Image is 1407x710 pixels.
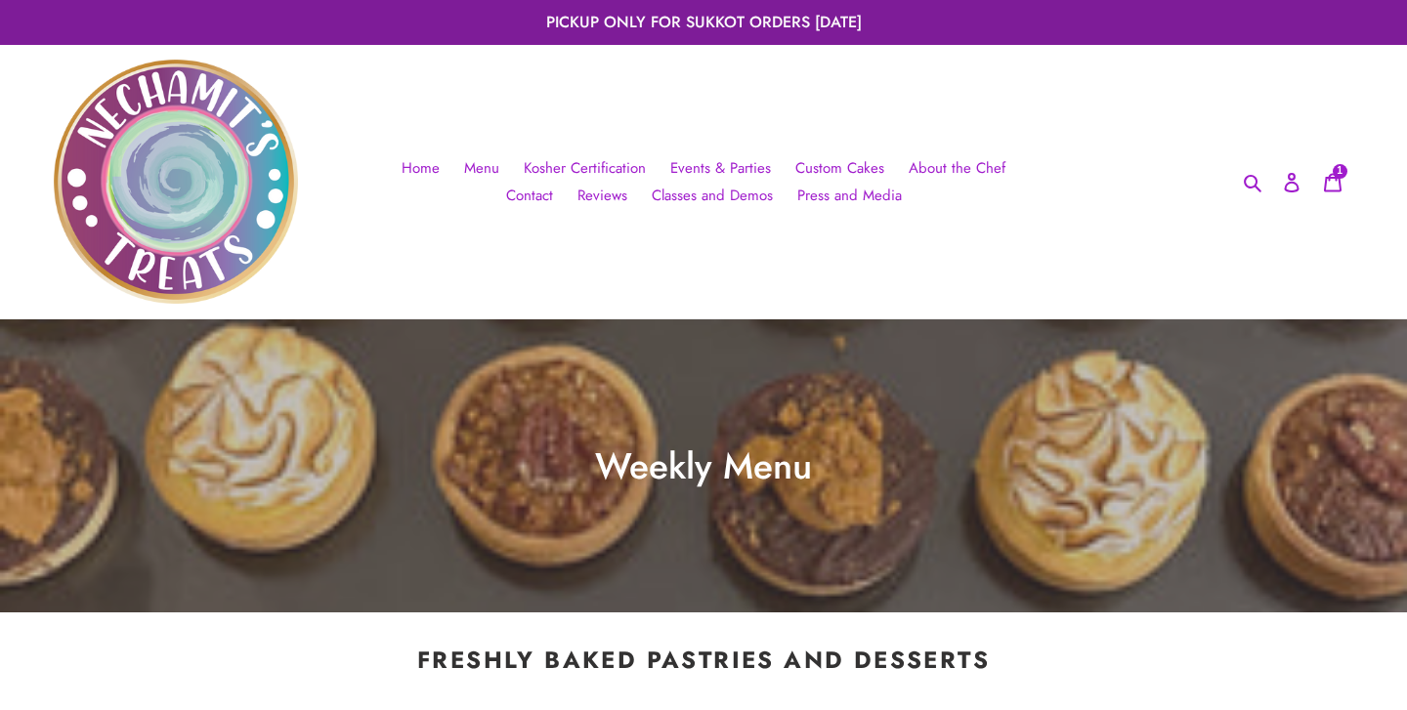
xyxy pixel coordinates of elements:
a: Classes and Demos [642,182,783,210]
span: Reviews [577,185,627,207]
a: About the Chef [899,154,1015,183]
a: Custom Cakes [786,154,894,183]
span: Home [402,157,440,180]
a: Kosher Certification [514,154,656,183]
a: Reviews [568,182,637,210]
strong: Freshly baked pastries and desserts [417,643,990,677]
a: Press and Media [788,182,912,210]
span: Classes and Demos [652,185,773,207]
span: Weekly Menu [595,439,812,492]
span: Kosher Certification [524,157,646,180]
span: About the Chef [909,157,1005,180]
span: Events & Parties [670,157,771,180]
a: 1 [1312,161,1353,203]
span: Custom Cakes [795,157,884,180]
span: Contact [506,185,553,207]
span: Menu [464,157,499,180]
a: Home [392,154,449,183]
a: Menu [454,154,509,183]
span: 1 [1337,166,1343,176]
a: Contact [496,182,563,210]
a: Events & Parties [661,154,781,183]
span: Press and Media [797,185,902,207]
img: Nechamit&#39;s Treats [54,60,298,304]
